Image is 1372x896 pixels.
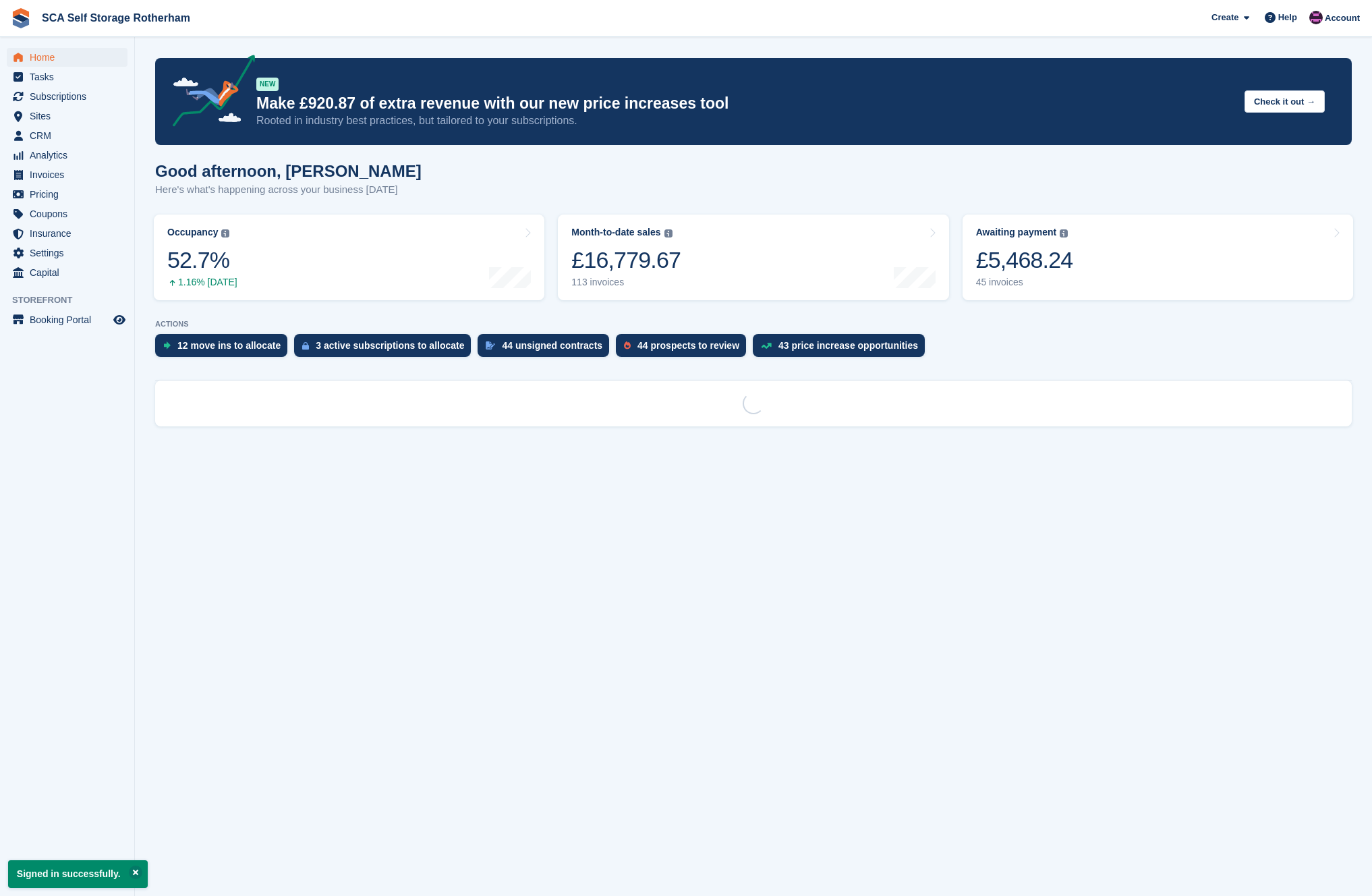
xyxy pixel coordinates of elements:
a: menu [7,263,127,282]
div: Occupancy [167,227,218,238]
a: menu [7,244,127,262]
div: NEW [256,78,279,91]
span: Analytics [30,146,111,165]
div: £16,779.67 [571,246,681,274]
div: 52.7% [167,246,237,274]
p: Here's what's happening across your business [DATE] [155,182,422,198]
span: Help [1278,11,1297,24]
a: 44 unsigned contracts [478,334,616,364]
img: stora-icon-8386f47178a22dfd0bd8f6a31ec36ba5ce8667c1dd55bd0f319d3a0aa187defe.svg [11,8,31,28]
img: price_increase_opportunities-93ffe204e8149a01c8c9dc8f82e8f89637d9d84a8eef4429ea346261dce0b2c0.svg [761,343,772,349]
p: Rooted in industry best practices, but tailored to your subscriptions. [256,113,1234,128]
span: CRM [30,126,111,145]
span: Invoices [30,165,111,184]
a: menu [7,204,127,223]
div: 43 price increase opportunities [778,340,918,351]
div: 113 invoices [571,277,681,288]
a: menu [7,224,127,243]
p: Signed in successfully. [8,860,148,888]
span: Settings [30,244,111,262]
div: 44 prospects to review [637,340,739,351]
h1: Good afternoon, [PERSON_NAME] [155,162,422,180]
div: 1.16% [DATE] [167,277,237,288]
span: Booking Portal [30,310,111,329]
span: Subscriptions [30,87,111,106]
img: Dale Chapman [1309,11,1323,24]
a: menu [7,48,127,67]
div: £5,468.24 [976,246,1073,274]
a: 3 active subscriptions to allocate [294,334,478,364]
span: Create [1211,11,1238,24]
span: Home [30,48,111,67]
a: menu [7,107,127,125]
div: 3 active subscriptions to allocate [316,340,464,351]
span: Capital [30,263,111,282]
div: Month-to-date sales [571,227,660,238]
a: 12 move ins to allocate [155,334,294,364]
span: Account [1325,11,1360,25]
span: Coupons [30,204,111,223]
a: menu [7,67,127,86]
span: Sites [30,107,111,125]
p: ACTIONS [155,320,1352,329]
img: move_ins_to_allocate_icon-fdf77a2bb77ea45bf5b3d319d69a93e2d87916cf1d5bf7949dd705db3b84f3ca.svg [163,341,171,349]
div: 12 move ins to allocate [177,340,281,351]
a: menu [7,165,127,184]
div: 45 invoices [976,277,1073,288]
a: 44 prospects to review [616,334,753,364]
a: menu [7,126,127,145]
a: SCA Self Storage Rotherham [36,7,196,29]
a: menu [7,146,127,165]
img: icon-info-grey-7440780725fd019a000dd9b08b2336e03edf1995a4989e88bcd33f0948082b44.svg [221,229,229,237]
img: icon-info-grey-7440780725fd019a000dd9b08b2336e03edf1995a4989e88bcd33f0948082b44.svg [1060,229,1068,237]
div: Awaiting payment [976,227,1057,238]
a: 43 price increase opportunities [753,334,932,364]
a: Preview store [111,312,127,328]
span: Storefront [12,293,134,307]
button: Check it out → [1245,90,1325,113]
a: menu [7,87,127,106]
span: Pricing [30,185,111,204]
img: active_subscription_to_allocate_icon-d502201f5373d7db506a760aba3b589e785aa758c864c3986d89f69b8ff3... [302,341,309,350]
img: icon-info-grey-7440780725fd019a000dd9b08b2336e03edf1995a4989e88bcd33f0948082b44.svg [664,229,673,237]
p: Make £920.87 of extra revenue with our new price increases tool [256,94,1234,113]
a: Month-to-date sales £16,779.67 113 invoices [558,215,948,300]
img: price-adjustments-announcement-icon-8257ccfd72463d97f412b2fc003d46551f7dbcb40ab6d574587a9cd5c0d94... [161,55,256,132]
a: menu [7,185,127,204]
img: contract_signature_icon-13c848040528278c33f63329250d36e43548de30e8caae1d1a13099fd9432cc5.svg [486,341,495,349]
img: prospect-51fa495bee0391a8d652442698ab0144808aea92771e9ea1ae160a38d050c398.svg [624,341,631,349]
span: Tasks [30,67,111,86]
a: menu [7,310,127,329]
a: Awaiting payment £5,468.24 45 invoices [963,215,1353,300]
a: Occupancy 52.7% 1.16% [DATE] [154,215,544,300]
span: Insurance [30,224,111,243]
div: 44 unsigned contracts [502,340,602,351]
